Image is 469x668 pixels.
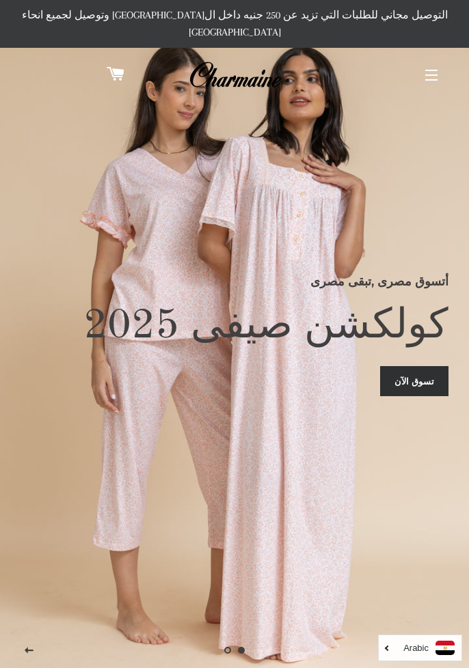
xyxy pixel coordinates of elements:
button: الصفحه السابقة [12,634,46,668]
p: أتسوق مصرى ,تبقى مصرى [21,272,448,291]
a: تحميل الصور 2 [221,643,234,657]
a: Arabic [386,641,455,655]
h2: كولكشن صيفى 2025 [21,301,448,352]
button: الصفحه التالية [424,634,458,668]
a: الصفحه 1current [234,643,248,657]
img: Charmaine Egypt [189,60,281,90]
i: Arabic [403,643,429,652]
a: تسوق الآن [380,366,448,396]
